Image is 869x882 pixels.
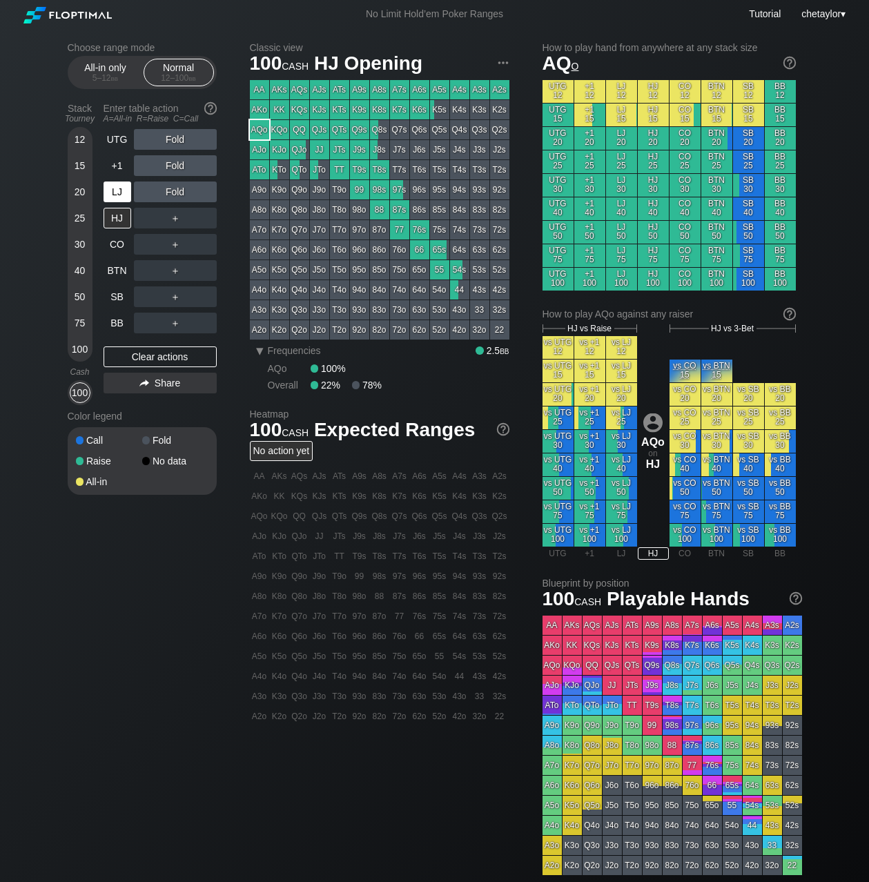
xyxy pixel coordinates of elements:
[574,127,605,150] div: +1 20
[390,120,409,139] div: Q7s
[330,120,349,139] div: QTs
[142,456,208,466] div: No data
[572,57,579,72] span: o
[290,300,309,320] div: Q3o
[350,260,369,280] div: 95o
[312,53,424,76] span: HJ Opening
[543,104,574,126] div: UTG 15
[410,280,429,300] div: 64o
[733,244,764,267] div: SB 75
[450,300,469,320] div: 43o
[470,80,489,99] div: A3s
[250,100,269,119] div: AKo
[701,104,732,126] div: BTN 15
[203,101,218,116] img: help.32db89a4.svg
[670,104,701,126] div: CO 15
[430,240,449,259] div: 65s
[134,155,217,176] div: Fold
[470,100,489,119] div: K3s
[543,197,574,220] div: UTG 40
[543,221,574,244] div: UTG 50
[390,180,409,199] div: 97s
[606,104,637,126] div: LJ 15
[330,280,349,300] div: T4o
[330,100,349,119] div: KTs
[134,129,217,150] div: Fold
[134,234,217,255] div: ＋
[765,174,796,197] div: BB 30
[410,100,429,119] div: K6s
[670,268,701,291] div: CO 100
[104,313,131,333] div: BB
[733,80,764,103] div: SB 12
[410,120,429,139] div: Q6s
[270,260,289,280] div: K5o
[350,200,369,219] div: 98o
[574,197,605,220] div: +1 40
[270,280,289,300] div: K4o
[410,260,429,280] div: 65o
[270,140,289,159] div: KJo
[250,80,269,99] div: AA
[470,240,489,259] div: 63s
[638,268,669,291] div: HJ 100
[104,286,131,307] div: SB
[606,127,637,150] div: LJ 20
[606,174,637,197] div: LJ 30
[430,140,449,159] div: J5s
[606,197,637,220] div: LJ 40
[496,55,511,70] img: ellipsis.fd386fe8.svg
[390,280,409,300] div: 74o
[450,180,469,199] div: 94s
[330,260,349,280] div: T5o
[290,80,309,99] div: AQs
[765,221,796,244] div: BB 50
[490,300,509,320] div: 32s
[490,120,509,139] div: Q2s
[450,220,469,239] div: 74s
[370,160,389,179] div: T8s
[638,197,669,220] div: HJ 40
[470,280,489,300] div: 43s
[270,180,289,199] div: K9o
[490,140,509,159] div: J2s
[142,435,208,445] div: Fold
[310,260,329,280] div: J5o
[290,180,309,199] div: Q9o
[310,100,329,119] div: KJs
[543,127,574,150] div: UTG 20
[490,260,509,280] div: 52s
[638,127,669,150] div: HJ 20
[430,180,449,199] div: 95s
[70,313,90,333] div: 75
[370,300,389,320] div: 83o
[76,477,142,487] div: All-in
[733,150,764,173] div: SB 25
[450,160,469,179] div: T4s
[701,197,732,220] div: BTN 40
[765,244,796,267] div: BB 75
[250,42,509,53] h2: Classic view
[70,260,90,281] div: 40
[310,200,329,219] div: J8o
[310,280,329,300] div: J4o
[370,220,389,239] div: 87o
[70,129,90,150] div: 12
[250,220,269,239] div: A7o
[70,339,90,360] div: 100
[74,59,137,86] div: All-in only
[330,80,349,99] div: ATs
[430,80,449,99] div: A5s
[410,180,429,199] div: 96s
[104,234,131,255] div: CO
[543,268,574,291] div: UTG 100
[643,413,663,432] img: icon-avatar.b40e07d9.svg
[733,127,764,150] div: SB 20
[701,268,732,291] div: BTN 100
[270,240,289,259] div: K6o
[765,150,796,173] div: BB 25
[310,180,329,199] div: J9o
[250,200,269,219] div: A8o
[390,240,409,259] div: 76o
[290,260,309,280] div: Q5o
